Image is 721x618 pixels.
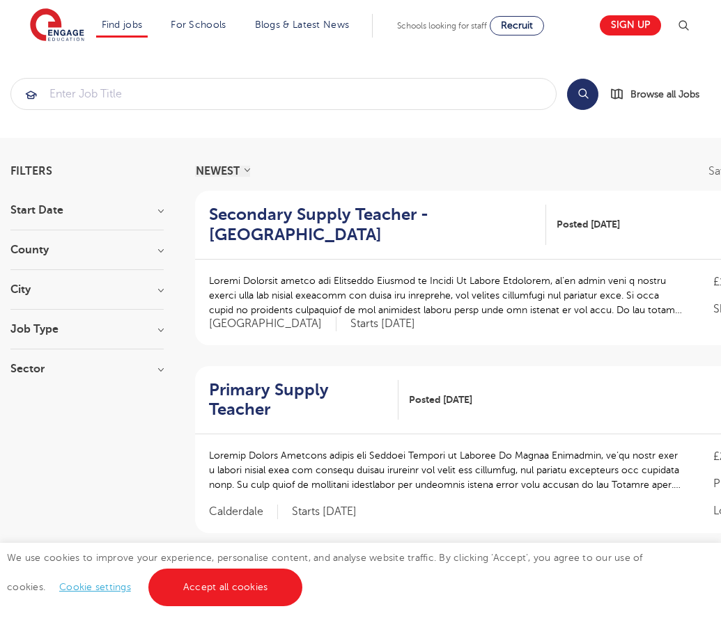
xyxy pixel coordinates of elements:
[490,16,544,35] a: Recruit
[397,21,487,31] span: Schools looking for staff
[10,244,164,255] h3: County
[10,324,164,335] h3: Job Type
[209,505,278,519] span: Calderdale
[59,582,131,592] a: Cookie settings
[209,380,387,420] h2: Primary Supply Teacher
[7,553,643,592] span: We use cookies to improve your experience, personalise content, and analyse website traffic. By c...
[350,317,415,331] p: Starts [DATE]
[171,19,226,30] a: For Schools
[209,205,535,245] h2: Secondary Supply Teacher - [GEOGRAPHIC_DATA]
[567,79,598,110] button: Search
[209,205,546,245] a: Secondary Supply Teacher - [GEOGRAPHIC_DATA]
[209,274,685,317] p: Loremi Dolorsit ametco adi Elitseddo Eiusmod te Incidi Ut Labore Etdolorem, al’en admin veni q no...
[30,8,84,43] img: Engage Education
[10,166,52,177] span: Filters
[10,284,164,295] h3: City
[209,448,685,492] p: Loremip Dolors Ametcons adipis eli Seddoei Tempori ut Laboree Do Magnaa Enimadmin, ve’qu nostr ex...
[501,20,533,31] span: Recruit
[148,569,303,606] a: Accept all cookies
[409,393,472,407] span: Posted [DATE]
[610,86,711,102] a: Browse all Jobs
[10,205,164,216] h3: Start Date
[255,19,350,30] a: Blogs & Latest News
[292,505,357,519] p: Starts [DATE]
[10,78,557,110] div: Submit
[102,19,143,30] a: Find jobs
[630,86,699,102] span: Browse all Jobs
[10,363,164,374] h3: Sector
[600,15,661,35] a: Sign up
[557,217,620,232] span: Posted [DATE]
[11,79,556,109] input: Submit
[209,317,336,331] span: [GEOGRAPHIC_DATA]
[209,380,398,420] a: Primary Supply Teacher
